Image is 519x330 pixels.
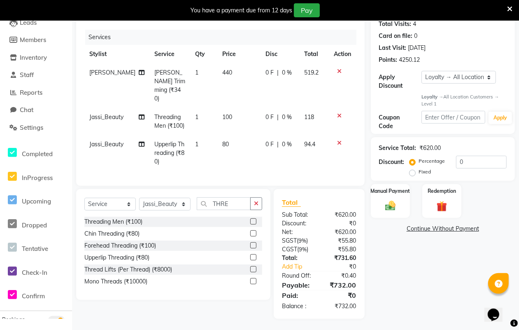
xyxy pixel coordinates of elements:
span: Leads [20,19,37,26]
a: Inventory [2,53,70,63]
span: 0 % [282,140,292,149]
div: ₹620.00 [420,144,441,152]
div: ₹620.00 [319,228,362,236]
div: ₹0 [326,262,363,271]
span: Jassi_Beauty [89,140,123,148]
span: Dropped [22,221,47,229]
div: ₹732.00 [319,302,362,311]
span: 0 F [265,113,274,122]
span: 0 F [265,68,274,77]
th: Stylist [84,45,149,63]
span: Bookings [2,316,25,323]
div: Mono Threads (₹10000) [84,277,147,286]
div: Service Total: [379,144,417,152]
span: [PERSON_NAME] [89,69,135,76]
span: Jassi_Beauty [89,113,123,121]
a: Leads [2,18,70,28]
span: Confirm [22,292,45,300]
label: Redemption [428,187,456,195]
div: Last Visit: [379,44,407,52]
span: 1 [195,140,198,148]
span: Tentative [22,245,48,253]
span: Check-In [22,269,47,276]
div: Apply Discount [379,73,421,90]
span: Completed [22,150,53,158]
th: Service [149,45,190,63]
th: Disc [261,45,299,63]
div: Balance : [276,302,319,311]
span: Members [20,36,46,44]
span: [PERSON_NAME] Trimming (₹340) [154,69,185,102]
div: ₹0 [319,290,362,300]
span: Settings [20,124,43,131]
span: 440 [222,69,232,76]
input: Search or Scan [197,197,251,210]
a: Staff [2,70,70,80]
div: Coupon Code [379,113,421,131]
input: Enter Offer / Coupon Code [421,111,485,124]
a: Members [2,35,70,45]
span: | [277,140,279,149]
div: ₹731.60 [319,254,362,262]
span: Upperlip Threading (₹80) [154,140,184,165]
div: Services [85,30,363,45]
label: Percentage [419,157,445,165]
span: Chat [20,106,33,114]
span: Reports [20,89,42,96]
span: | [277,68,279,77]
div: 4250.12 [399,56,420,64]
div: ₹620.00 [319,211,362,219]
th: Price [217,45,261,63]
span: Threading Men (₹100) [154,113,184,129]
span: 9% [298,237,306,244]
div: Total: [276,254,319,262]
div: Sub Total: [276,211,319,219]
div: Forehead Threading (₹100) [84,241,156,250]
span: InProgress [22,174,53,182]
span: 519.2 [304,69,319,76]
div: You have a payment due from 12 days [191,6,292,15]
label: Manual Payment [370,187,410,195]
div: Net: [276,228,319,236]
iframe: chat widget [484,297,511,322]
span: Upcoming [22,197,51,205]
span: SGST [282,237,297,244]
div: Points: [379,56,398,64]
div: Threading Men (₹100) [84,218,142,226]
span: CGST [282,246,297,253]
th: Action [329,45,356,63]
div: All Location Customers → Level 1 [421,94,507,108]
div: [DATE] [408,44,426,52]
div: Round Off: [276,271,319,280]
span: 118 [304,113,314,121]
span: 94.4 [304,140,315,148]
label: Fixed [419,168,431,176]
div: Chin Threading (₹80) [84,229,140,238]
button: Pay [294,3,320,17]
a: Chat [2,105,70,115]
div: Payable: [276,280,319,290]
th: Qty [190,45,217,63]
div: ₹732.00 [319,280,362,290]
span: Inventory [20,54,47,61]
div: ( ) [276,245,319,254]
a: Reports [2,88,70,98]
button: Apply [489,112,512,124]
div: Card on file: [379,32,413,40]
span: Staff [20,71,34,79]
div: ₹0 [319,219,362,228]
div: ( ) [276,236,319,245]
span: 0 % [282,68,292,77]
a: Add Tip [276,262,326,271]
div: Thread Lifts (Per Thread) (₹8000) [84,265,172,274]
div: ₹0.40 [319,271,362,280]
span: 0 % [282,113,292,122]
img: _cash.svg [382,200,399,212]
div: 0 [414,32,418,40]
span: 100 [222,113,232,121]
a: Settings [2,123,70,133]
div: 4 [413,20,417,28]
img: _gift.svg [433,200,450,213]
strong: Loyalty → [421,94,443,100]
div: ₹55.80 [319,236,362,245]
